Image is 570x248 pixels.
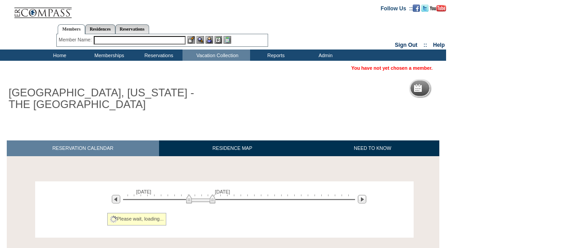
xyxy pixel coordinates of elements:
div: Member Name: [59,36,93,44]
img: Become our fan on Facebook [413,5,420,12]
a: Reservations [115,24,149,34]
a: Subscribe to our YouTube Channel [430,5,446,10]
div: Please wait, loading... [107,213,167,225]
td: Reports [250,50,300,61]
a: Members [58,24,85,34]
td: Reservations [133,50,182,61]
a: RESIDENCE MAP [159,140,306,156]
span: :: [424,42,427,48]
a: Follow us on Twitter [421,5,429,10]
td: Vacation Collection [182,50,250,61]
img: Follow us on Twitter [421,5,429,12]
span: You have not yet chosen a member. [351,65,433,71]
img: Impersonate [205,36,213,44]
td: Admin [300,50,349,61]
img: b_calculator.gif [223,36,231,44]
img: Subscribe to our YouTube Channel [430,5,446,12]
img: Previous [112,195,120,203]
h5: Reservation Calendar [425,86,494,91]
td: Memberships [83,50,133,61]
a: NEED TO KNOW [306,140,439,156]
a: Sign Out [395,42,417,48]
span: [DATE] [215,189,230,194]
a: RESERVATION CALENDAR [7,140,159,156]
img: spinner2.gif [110,216,117,223]
a: Become our fan on Facebook [413,5,420,10]
img: View [196,36,204,44]
img: b_edit.gif [187,36,195,44]
img: Next [358,195,366,203]
a: Residences [85,24,115,34]
a: Help [433,42,445,48]
td: Home [34,50,83,61]
h1: [GEOGRAPHIC_DATA], [US_STATE] - THE [GEOGRAPHIC_DATA] [7,85,209,113]
span: [DATE] [136,189,151,194]
img: Reservations [214,36,222,44]
td: Follow Us :: [381,5,413,12]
